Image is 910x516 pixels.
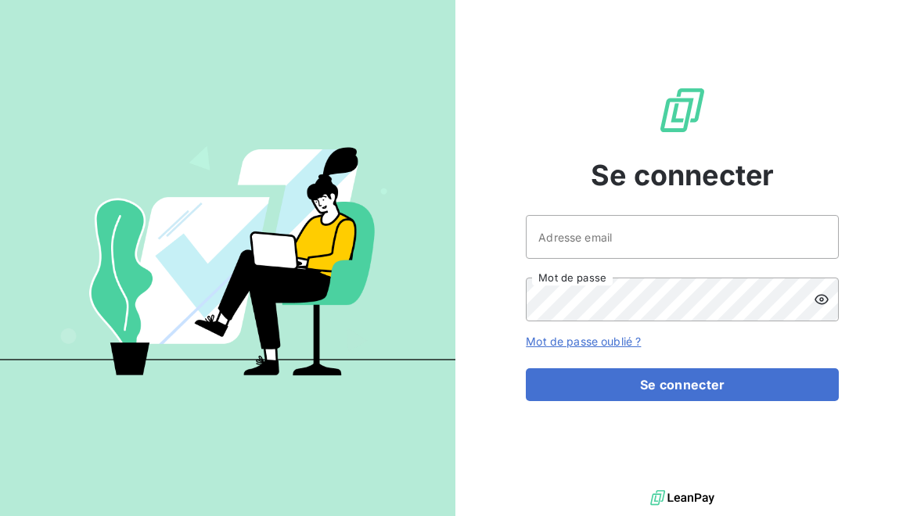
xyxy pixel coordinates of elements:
a: Mot de passe oublié ? [526,335,641,348]
input: placeholder [526,215,839,259]
span: Se connecter [591,154,774,196]
button: Se connecter [526,368,839,401]
img: logo [650,486,714,510]
img: Logo LeanPay [657,85,707,135]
